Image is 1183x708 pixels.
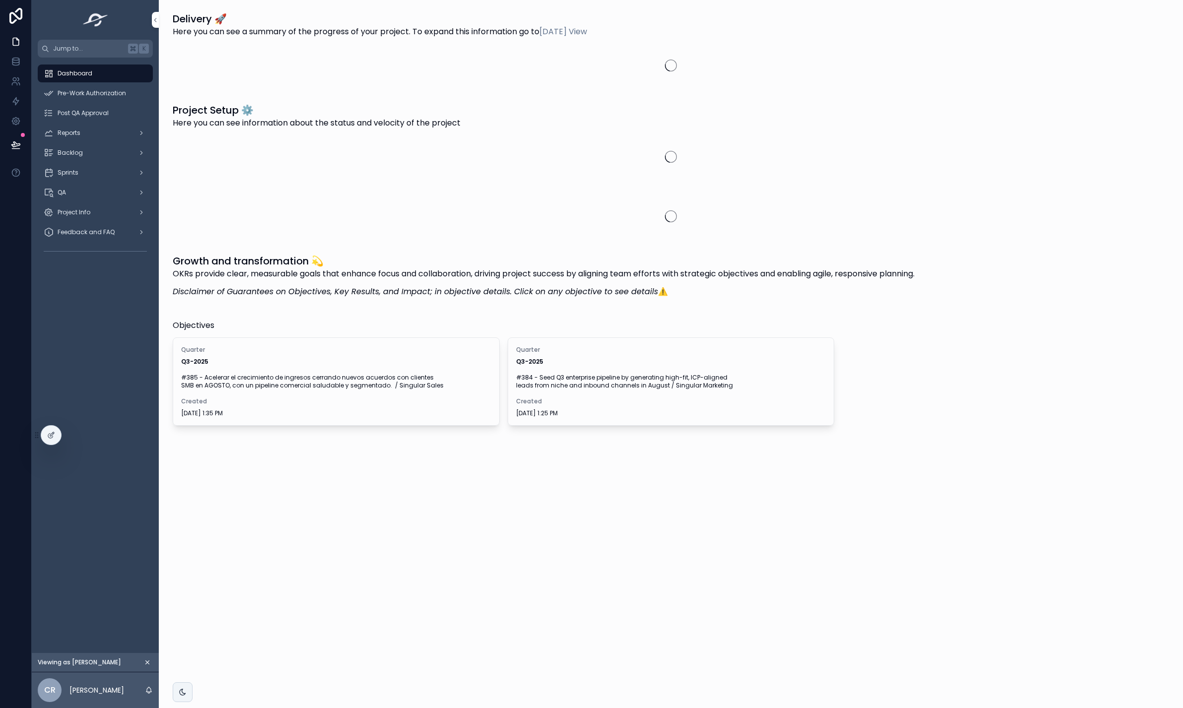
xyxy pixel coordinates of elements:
[58,129,80,137] span: Reports
[58,208,90,216] span: Project Info
[38,84,153,102] a: Pre-Work Authorization
[181,409,491,417] span: [DATE] 1:35 PM
[181,397,491,405] span: Created
[58,228,115,236] span: Feedback and FAQ
[58,69,92,77] span: Dashboard
[38,164,153,182] a: Sprints
[516,346,826,354] span: Quarter
[38,658,121,666] span: Viewing as [PERSON_NAME]
[38,223,153,241] a: Feedback and FAQ
[173,286,658,297] em: Disclaimer of Guarantees on Objectives, Key Results, and Impact; in objective details. Click on a...
[58,169,78,177] span: Sprints
[38,40,153,58] button: Jump to...K
[38,203,153,221] a: Project Info
[44,684,56,696] span: CR
[58,149,83,157] span: Backlog
[38,104,153,122] a: Post QA Approval
[508,337,835,426] a: QuarterQ3-2025#384 - Seed Q3 enterprise pipeline by generating high-fit, ICP-aligned leads from n...
[38,124,153,142] a: Reports
[38,64,153,82] a: Dashboard
[173,320,214,331] span: Objectives
[516,409,826,417] span: [DATE] 1:25 PM
[173,117,460,129] span: Here you can see information about the status and velocity of the project
[140,45,148,53] span: K
[173,103,460,117] h1: Project Setup ⚙️
[58,89,126,97] span: Pre-Work Authorization
[173,268,915,280] p: OKRs provide clear, measurable goals that enhance focus and collaboration, driving project succes...
[181,357,208,366] strong: Q3-2025
[58,189,66,196] span: QA
[173,12,587,26] h1: Delivery 🚀
[58,109,109,117] span: Post QA Approval
[38,184,153,201] a: QA
[173,286,915,298] p: ⚠️
[1,48,19,65] iframe: Spotlight
[53,45,124,53] span: Jump to...
[181,374,491,389] span: #385 - Acelerar el crecimiento de ingresos cerrando nuevos acuerdos con clientes SMB en AGOSTO, c...
[516,397,826,405] span: Created
[173,337,500,426] a: QuarterQ3-2025#385 - Acelerar el crecimiento de ingresos cerrando nuevos acuerdos con clientes SM...
[173,254,915,268] h1: Growth and transformation 💫
[516,357,543,366] strong: Q3-2025
[69,685,124,695] p: [PERSON_NAME]
[80,12,111,28] img: App logo
[32,58,159,272] div: scrollable content
[181,346,491,354] span: Quarter
[516,374,826,389] span: #384 - Seed Q3 enterprise pipeline by generating high-fit, ICP-aligned leads from niche and inbou...
[173,26,587,38] span: Here you can see a summary of the progress of your project. To expand this information go to
[539,26,587,37] a: [DATE] View
[38,144,153,162] a: Backlog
